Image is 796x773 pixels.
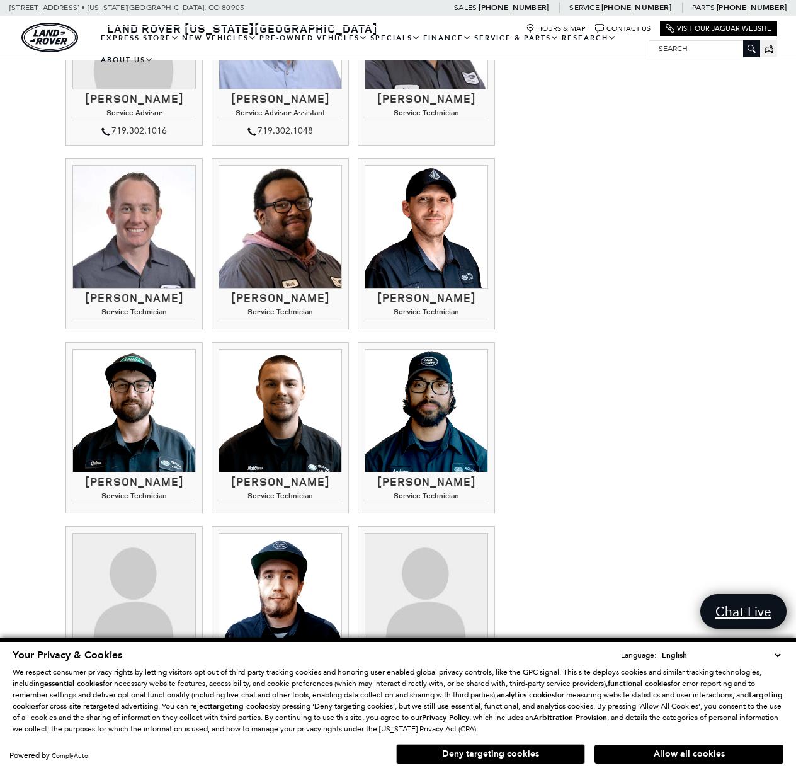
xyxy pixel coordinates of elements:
h3: [PERSON_NAME] [72,93,196,105]
strong: targeting cookies [210,701,272,711]
span: Chat Live [709,603,778,620]
h4: Service Technician [72,307,196,319]
a: About Us [99,49,155,71]
h4: Service Technician [365,491,488,503]
a: EXPRESS STORE [99,27,181,49]
span: Land Rover [US_STATE][GEOGRAPHIC_DATA] [107,21,378,36]
img: Matthew Shriver [219,349,342,472]
a: Hours & Map [526,24,586,33]
h4: Service Technician [72,491,196,503]
button: Deny targeting cookies [396,744,585,764]
button: Allow all cookies [594,745,783,764]
strong: analytics cookies [497,690,555,700]
a: [PHONE_NUMBER] [601,3,671,13]
a: land-rover [21,23,78,52]
img: Andrew Carnes [365,349,488,472]
strong: essential cookies [44,679,103,689]
a: [PHONE_NUMBER] [717,3,787,13]
img: Land Rover [21,23,78,52]
div: 719.302.1016 [72,123,196,139]
span: Your Privacy & Cookies [13,648,122,662]
span: Parts [692,3,715,12]
a: Chat Live [700,594,787,629]
span: Sales [454,3,477,12]
img: David Webster [365,165,488,289]
a: Pre-Owned Vehicles [258,27,369,49]
div: Language: [621,651,656,659]
a: Privacy Policy [422,713,469,722]
h3: [PERSON_NAME] [219,476,342,488]
a: [PHONE_NUMBER] [479,3,549,13]
strong: Arbitration Provision [533,713,607,723]
div: Powered by [9,752,88,760]
span: Service [569,3,599,12]
img: Thomas Joslen [72,165,196,289]
a: Contact Us [595,24,651,33]
h4: Service Technician [219,307,342,319]
h3: [PERSON_NAME] [72,476,196,488]
a: Finance [422,27,473,49]
img: Derek Roberts [219,165,342,289]
h3: [PERSON_NAME] [72,292,196,304]
h3: [PERSON_NAME] [219,93,342,105]
nav: Main Navigation [99,27,649,71]
a: Visit Our Jaguar Website [666,24,771,33]
a: Service & Parts [473,27,560,49]
h3: [PERSON_NAME] [365,93,488,105]
h4: Service Technician [365,108,488,120]
img: Emily Ness [72,533,196,656]
div: 719.302.1048 [219,123,342,139]
h3: [PERSON_NAME] [365,476,488,488]
img: Quinn Weber [72,349,196,472]
input: Search [649,41,759,56]
img: Rory Lewis [219,533,342,656]
select: Language Select [659,649,783,661]
p: We respect consumer privacy rights by letting visitors opt out of third-party tracking cookies an... [13,667,783,735]
a: Specials [369,27,422,49]
a: ComplyAuto [52,752,88,760]
a: New Vehicles [181,27,258,49]
h3: [PERSON_NAME] [365,292,488,304]
h4: Service Technician [365,307,488,319]
a: [STREET_ADDRESS] • [US_STATE][GEOGRAPHIC_DATA], CO 80905 [9,3,244,12]
h4: Service Technician [219,491,342,503]
u: Privacy Policy [422,713,469,723]
h4: Service Advisor Assistant [219,108,342,120]
a: Land Rover [US_STATE][GEOGRAPHIC_DATA] [99,21,385,36]
h3: [PERSON_NAME] [219,292,342,304]
a: Research [560,27,618,49]
img: Nick Monte [365,533,488,656]
strong: functional cookies [608,679,671,689]
h4: Service Advisor [72,108,196,120]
